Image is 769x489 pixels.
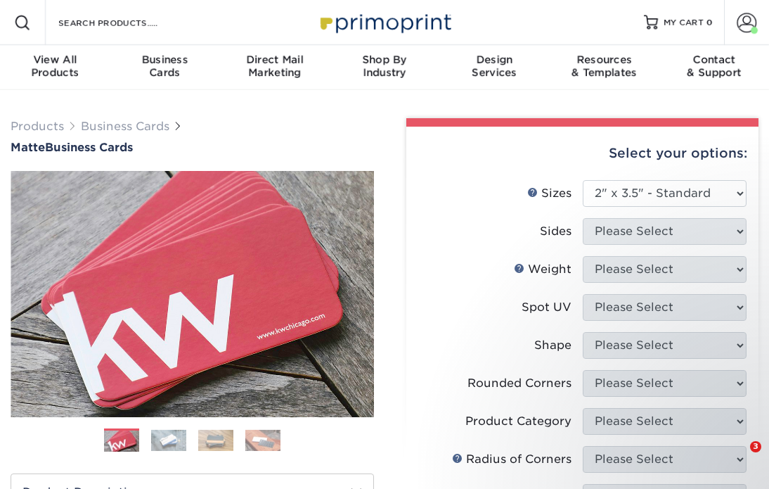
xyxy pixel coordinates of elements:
a: MatteBusiness Cards [11,141,374,154]
div: Services [439,53,549,79]
a: DesignServices [439,45,549,90]
img: Business Cards 03 [198,430,233,451]
span: MY CART [664,17,704,29]
span: Design [439,53,549,66]
span: 3 [750,441,761,452]
span: 0 [706,18,713,27]
div: Cards [110,53,219,79]
span: Shop By [330,53,439,66]
div: Sizes [527,185,571,202]
a: Products [11,120,64,133]
div: Shape [534,337,571,354]
div: Select your options: [418,127,747,180]
a: BusinessCards [110,45,219,90]
span: Business [110,53,219,66]
span: Matte [11,141,45,154]
div: Rounded Corners [467,375,571,392]
div: Marketing [220,53,330,79]
a: Shop ByIndustry [330,45,439,90]
img: Business Cards 04 [245,430,280,451]
a: Direct MailMarketing [220,45,330,90]
div: Industry [330,53,439,79]
span: Contact [659,53,769,66]
a: Contact& Support [659,45,769,90]
img: Matte 01 [11,113,374,476]
span: Direct Mail [220,53,330,66]
h1: Business Cards [11,141,374,154]
a: Business Cards [81,120,169,133]
a: Resources& Templates [549,45,659,90]
div: & Templates [549,53,659,79]
input: SEARCH PRODUCTS..... [57,14,194,31]
div: Product Category [465,413,571,430]
div: Weight [514,261,571,278]
img: Primoprint [314,7,455,37]
img: Business Cards 02 [151,430,186,451]
div: Spot UV [522,299,571,316]
img: Business Cards 01 [104,424,139,459]
span: Resources [549,53,659,66]
iframe: Intercom live chat [721,441,755,475]
div: Sides [540,223,571,240]
div: Radius of Corners [452,451,571,468]
div: & Support [659,53,769,79]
